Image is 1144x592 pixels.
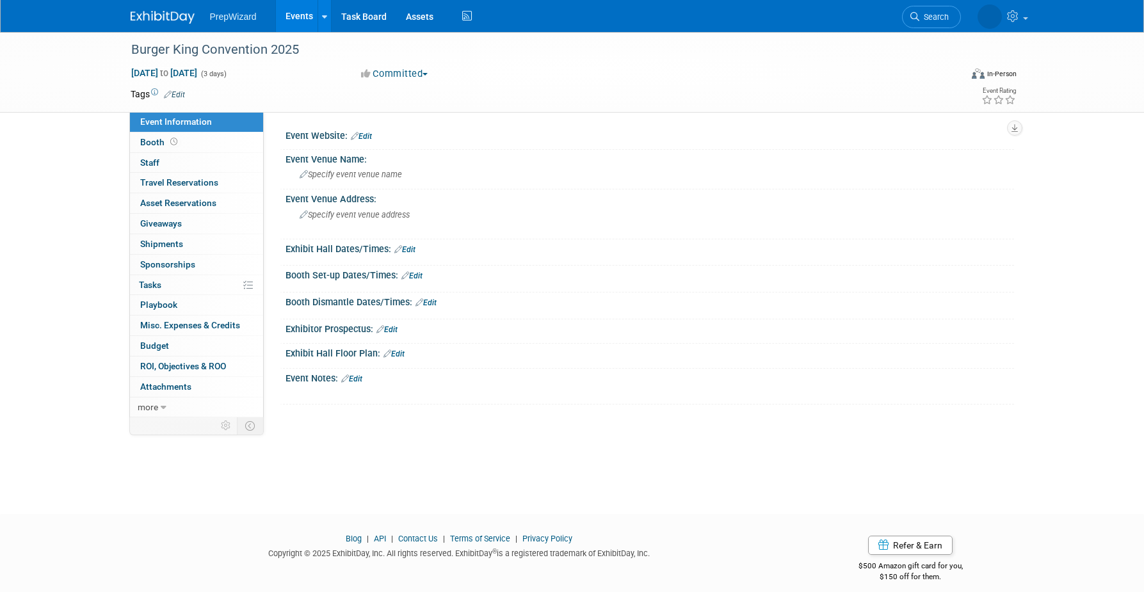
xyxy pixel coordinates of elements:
span: Tasks [139,280,161,290]
span: | [440,534,448,543]
div: Event Rating [981,88,1016,94]
a: Asset Reservations [130,193,263,213]
a: API [374,534,386,543]
a: Tasks [130,275,263,295]
td: Toggle Event Tabs [237,417,263,434]
div: In-Person [987,69,1017,79]
a: Terms of Service [450,534,510,543]
a: Staff [130,153,263,173]
div: Exhibitor Prospectus: [286,319,1014,336]
span: to [158,68,170,78]
a: Blog [346,534,362,543]
span: Misc. Expenses & Credits [140,320,240,330]
span: PrepWizard [210,12,257,22]
div: Booth Set-up Dates/Times: [286,266,1014,282]
div: Copyright © 2025 ExhibitDay, Inc. All rights reserved. ExhibitDay is a registered trademark of Ex... [131,545,789,559]
span: Travel Reservations [140,177,218,188]
span: Search [919,12,949,22]
a: Edit [164,90,185,99]
span: Booth [140,137,180,147]
a: Refer & Earn [868,536,953,555]
td: Personalize Event Tab Strip [215,417,238,434]
div: Event Format [885,67,1017,86]
a: Sponsorships [130,255,263,275]
img: Format-Inperson.png [972,68,985,79]
span: | [388,534,396,543]
a: Travel Reservations [130,173,263,193]
span: Attachments [140,381,191,392]
a: Edit [351,132,372,141]
a: Edit [341,374,362,383]
sup: ® [492,548,497,555]
button: Committed [357,67,433,81]
a: Shipments [130,234,263,254]
a: Playbook [130,295,263,315]
span: Shipments [140,239,183,249]
span: Specify event venue name [300,170,402,179]
td: Tags [131,88,185,100]
span: Sponsorships [140,259,195,269]
a: Privacy Policy [522,534,572,543]
div: $500 Amazon gift card for you, [807,552,1014,582]
div: Event Venue Address: [286,189,1014,205]
div: Exhibit Hall Dates/Times: [286,239,1014,256]
div: Event Venue Name: [286,150,1014,166]
div: Exhibit Hall Floor Plan: [286,344,1014,360]
a: Edit [415,298,437,307]
a: Budget [130,336,263,356]
span: Asset Reservations [140,198,216,208]
div: Booth Dismantle Dates/Times: [286,292,1014,309]
span: ROI, Objectives & ROO [140,361,226,371]
div: Event Notes: [286,369,1014,385]
span: Giveaways [140,218,182,228]
a: Edit [383,349,405,358]
a: Search [902,6,961,28]
div: Event Website: [286,126,1014,143]
div: $150 off for them. [807,572,1014,582]
img: ExhibitDay [131,11,195,24]
span: more [138,402,158,412]
span: | [364,534,372,543]
span: (3 days) [200,70,227,78]
a: Event Information [130,112,263,132]
a: Attachments [130,377,263,397]
a: Edit [394,245,415,254]
a: ROI, Objectives & ROO [130,356,263,376]
a: Edit [401,271,423,280]
span: Booth not reserved yet [168,137,180,147]
span: Event Information [140,116,212,127]
span: Specify event venue address [300,210,410,220]
a: more [130,397,263,417]
img: Addison Ironside [978,4,1002,29]
span: Playbook [140,300,177,310]
div: Burger King Convention 2025 [127,38,942,61]
a: Edit [376,325,398,334]
span: | [512,534,520,543]
span: [DATE] [DATE] [131,67,198,79]
a: Misc. Expenses & Credits [130,316,263,335]
a: Booth [130,132,263,152]
a: Contact Us [398,534,438,543]
a: Giveaways [130,214,263,234]
span: Budget [140,340,169,351]
span: Staff [140,157,159,168]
